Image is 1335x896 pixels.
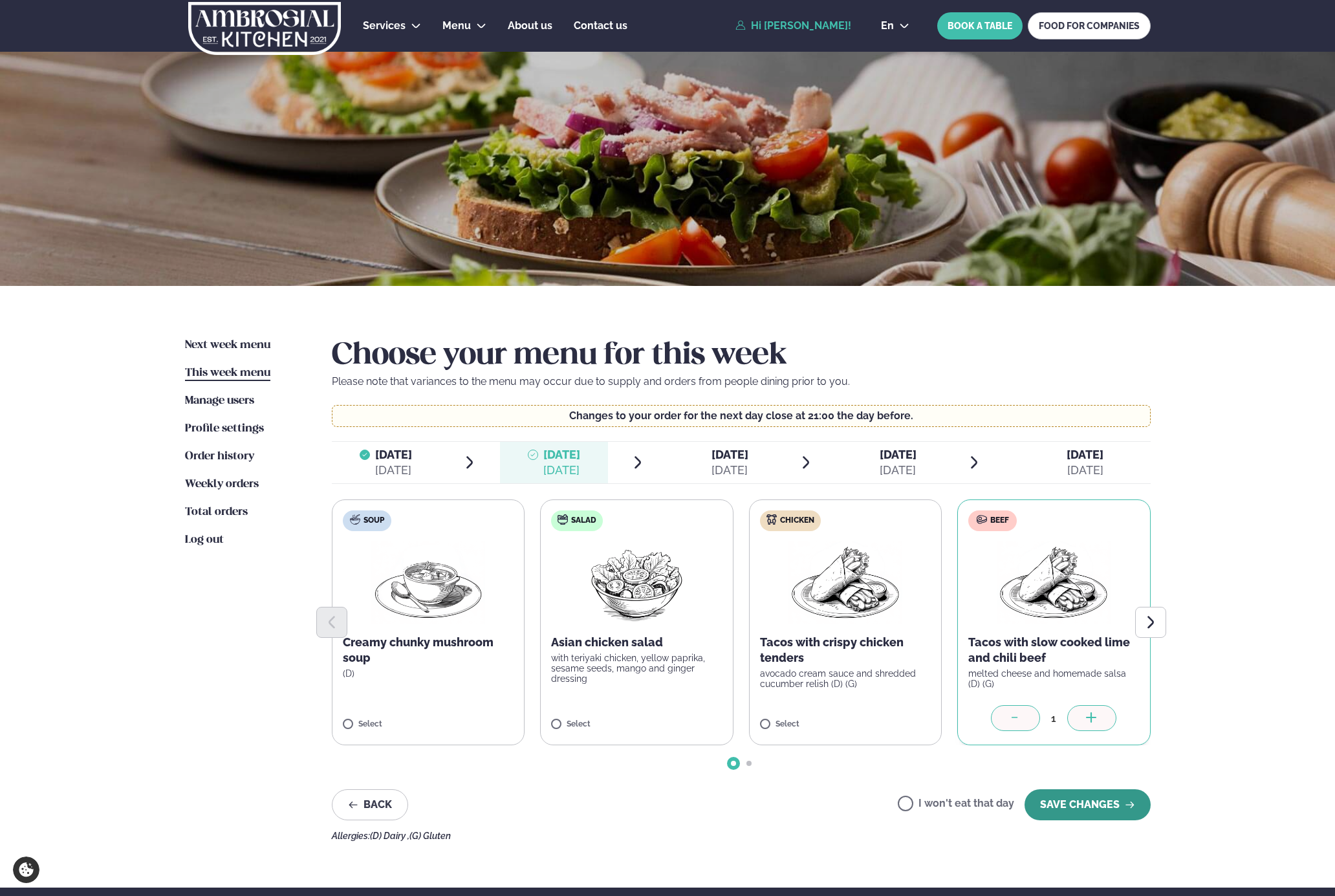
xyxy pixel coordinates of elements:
span: en [881,21,894,31]
a: Weekly orders [185,477,259,492]
span: Weekly orders [185,479,259,490]
span: [DATE] [375,447,412,463]
span: About us [508,19,552,32]
p: (D) [343,668,514,679]
img: chicken.svg [766,514,777,525]
p: Tacos with slow cooked lime and chili beef [968,635,1140,666]
p: Changes to your order for the next day close at 21:00 the day before. [345,411,1137,421]
span: Go to slide 2 [746,761,752,766]
a: Total orders [185,505,248,520]
p: with teriyaki chicken, yellow paprika, sesame seeds, mango and ginger dressing [551,653,722,684]
span: Manage users [185,395,254,406]
a: This week menu [185,366,270,381]
span: Beef [990,516,1009,526]
img: Wraps.png [997,541,1111,624]
span: Menu [442,19,471,32]
div: [DATE] [880,463,917,478]
a: FOOD FOR COMPANIES [1028,12,1151,39]
p: Asian chicken salad [551,635,722,650]
p: Please note that variances to the menu may occur due to supply and orders from people dining prio... [332,374,1151,389]
a: Cookie settings [13,857,39,883]
button: Previous slide [316,607,347,638]
p: melted cheese and homemade salsa (D) (G) [968,668,1140,689]
span: Log out [185,534,224,545]
img: salad.svg [558,514,568,525]
div: [DATE] [543,463,580,478]
span: [DATE] [711,448,748,461]
button: Back [332,789,408,820]
a: Hi [PERSON_NAME]! [735,20,851,32]
div: [DATE] [711,463,748,478]
div: Allergies: [332,831,1151,841]
img: Wraps.png [788,541,902,624]
img: Salad.png [580,541,694,624]
span: (D) Dairy , [370,831,409,841]
span: [DATE] [1067,448,1103,461]
span: Contact us [574,19,627,32]
p: avocado cream sauce and shredded cucumber relish (D) (G) [760,668,931,689]
button: SAVE CHANGES [1025,789,1151,820]
a: About us [508,18,552,34]
p: Tacos with crispy chicken tenders [760,635,931,666]
span: Chicken [780,516,814,526]
div: [DATE] [1067,463,1103,478]
span: Salad [571,516,596,526]
span: [DATE] [880,448,917,461]
a: Order history [185,449,254,464]
h2: Choose your menu for this week [332,338,1151,374]
span: [DATE] [543,448,580,461]
span: Profile settings [185,423,264,434]
img: beef.svg [977,514,987,525]
span: Services [363,19,406,32]
a: Contact us [574,18,627,34]
a: Manage users [185,393,254,409]
div: 1 [1040,711,1067,726]
span: Next week menu [185,340,270,351]
a: Menu [442,18,471,34]
div: [DATE] [375,463,412,478]
span: (G) Gluten [409,831,451,841]
span: Total orders [185,507,248,518]
a: Profile settings [185,421,264,437]
button: Next slide [1135,607,1166,638]
img: logo [188,2,342,55]
span: Soup [364,516,384,526]
button: en [871,21,920,31]
span: Go to slide 1 [731,761,736,766]
span: This week menu [185,367,270,378]
img: Soup.png [371,541,485,624]
button: BOOK A TABLE [937,12,1023,39]
a: Services [363,18,406,34]
p: Creamy chunky mushroom soup [343,635,514,666]
span: Order history [185,451,254,462]
a: Next week menu [185,338,270,353]
a: Log out [185,532,224,548]
img: soup.svg [350,514,360,525]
